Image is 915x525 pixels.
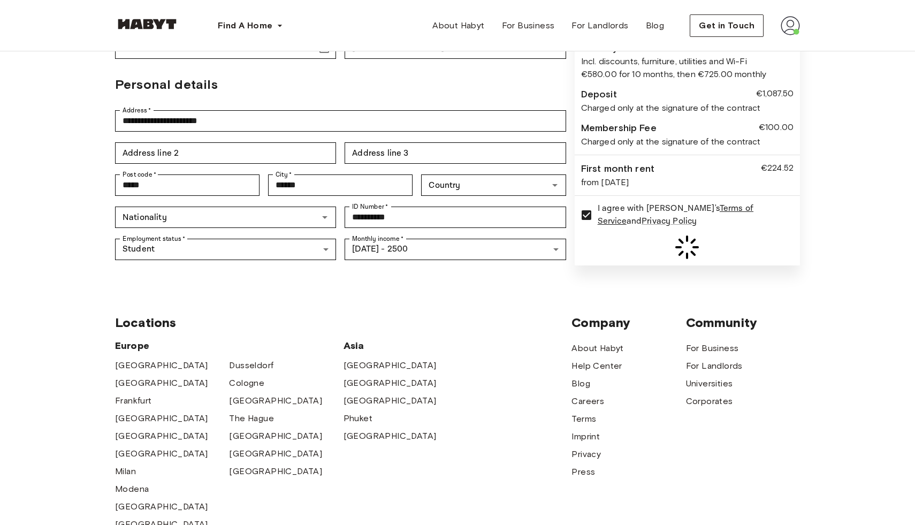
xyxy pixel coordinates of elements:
[344,430,437,443] a: [GEOGRAPHIC_DATA]
[761,162,794,176] div: €224.52
[571,19,628,32] span: For Landlords
[344,339,457,352] span: Asia
[581,102,794,115] div: Charged only at the signature of the contract
[229,430,322,443] a: [GEOGRAPHIC_DATA]
[115,500,208,513] span: [GEOGRAPHIC_DATA]
[115,394,152,407] a: Frankfurt
[571,342,623,355] a: About Habyt
[686,395,733,408] a: Corporates
[344,359,437,372] a: [GEOGRAPHIC_DATA]
[581,121,657,135] div: Membership Fee
[115,412,208,425] a: [GEOGRAPHIC_DATA]
[229,465,322,478] a: [GEOGRAPHIC_DATA]
[229,359,273,372] a: Dusseldorf
[115,315,571,331] span: Locations
[432,19,484,32] span: About Habyt
[756,87,794,102] div: €1,087.50
[571,413,596,425] a: Terms
[229,394,322,407] a: [GEOGRAPHIC_DATA]
[115,447,208,460] a: [GEOGRAPHIC_DATA]
[317,210,332,225] button: Open
[115,339,344,352] span: Europe
[563,15,637,36] a: For Landlords
[571,377,590,390] a: Blog
[424,15,493,36] a: About Habyt
[571,430,600,443] a: Imprint
[115,430,208,443] a: [GEOGRAPHIC_DATA]
[344,394,437,407] a: [GEOGRAPHIC_DATA]
[581,55,794,68] div: Incl. discounts, furniture, utilities and Wi-Fi
[115,377,208,390] a: [GEOGRAPHIC_DATA]
[686,342,739,355] a: For Business
[686,360,743,372] a: For Landlords
[598,203,753,227] a: Terms of Service
[115,239,336,260] div: Student
[581,87,617,102] div: Deposit
[276,170,292,179] label: City
[344,377,437,390] a: [GEOGRAPHIC_DATA]
[690,14,764,37] button: Get in Touch
[686,377,733,390] a: Universities
[344,412,372,425] a: Phuket
[571,466,595,478] a: Press
[571,315,685,331] span: Company
[115,465,136,478] a: Milan
[781,16,800,35] img: avatar
[229,377,264,390] a: Cologne
[637,15,673,36] a: Blog
[547,178,562,193] button: Open
[571,448,601,461] a: Privacy
[352,202,388,211] label: ID Number
[581,135,794,148] div: Charged only at the signature of the contract
[115,359,208,372] a: [GEOGRAPHIC_DATA]
[229,412,274,425] a: The Hague
[345,239,566,260] div: [DATE] - 2500
[581,176,794,189] div: from [DATE]
[115,483,149,496] a: Modena
[209,15,292,36] button: Find A Home
[115,19,179,29] img: Habyt
[502,19,555,32] span: For Business
[229,447,322,460] a: [GEOGRAPHIC_DATA]
[571,395,604,408] a: Careers
[218,19,272,32] span: Find A Home
[493,15,563,36] a: For Business
[699,19,754,32] span: Get in Touch
[352,234,403,244] label: Monthly income
[759,121,794,135] div: €100.00
[581,162,654,176] div: First month rent
[571,360,622,372] a: Help Center
[123,234,186,244] label: Employment status
[646,19,665,32] span: Blog
[686,315,800,331] span: Community
[581,68,794,81] div: €580.00 for 10 months, then €725.00 monthly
